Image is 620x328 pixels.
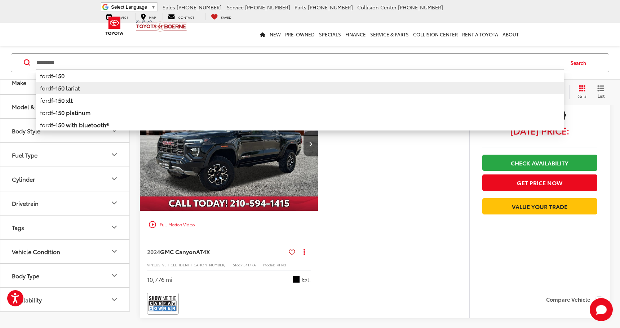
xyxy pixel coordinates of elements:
b: f-150 platinum [51,108,90,116]
img: Toyota [101,14,128,37]
a: New [267,23,283,46]
button: TagsTags [0,216,130,239]
span: Grid [577,93,586,99]
button: DrivetrainDrivetrain [0,191,130,215]
button: CylinderCylinder [0,167,130,191]
button: MakeMake [0,71,130,94]
span: Parts [294,4,306,11]
img: 2024 GMC Canyon AT4X [139,77,319,211]
button: Actions [298,245,311,258]
div: Body Style [12,127,40,134]
label: Compare Vehicle [546,296,603,303]
div: 2024 GMC Canyon AT4X 0 [139,77,319,211]
button: Next image [304,131,318,156]
span: Ext. [302,276,311,283]
span: dropdown dots [304,249,305,254]
span: Collision Center [357,4,397,11]
span: Model: [263,262,275,267]
span: AT4X [196,247,210,256]
span: [US_VEHICLE_IDENTIFICATION_NUMBER] [154,262,226,267]
span: T4H43 [275,262,286,267]
a: Contact [163,13,200,20]
li: ford [36,106,564,119]
a: Specials [317,23,343,46]
span: Stock: [233,262,243,267]
span: 54177A [243,262,256,267]
img: CarFax One Owner [149,294,177,313]
div: Cylinder [110,175,119,183]
span: [PHONE_NUMBER] [245,4,290,11]
a: About [500,23,521,46]
span: Service [227,4,244,11]
a: Home [258,23,267,46]
span: Black [293,276,300,283]
a: Service & Parts: Opens in a new tab [368,23,411,46]
a: 2024GMC CanyonAT4X [147,248,286,256]
b: f-150 [51,71,65,80]
button: Body TypeBody Type [0,264,130,287]
b: f-150 xlt [51,96,73,104]
button: Fuel TypeFuel Type [0,143,130,167]
div: Fuel Type [110,151,119,159]
div: Vehicle Condition [12,248,60,255]
span: Sales [163,4,175,11]
li: ford [36,82,564,94]
span: 2024 [147,247,160,256]
a: Finance [343,23,368,46]
a: Check Availability [482,155,597,171]
b: f-150 with bluetooth® [51,120,109,129]
button: Get Price Now [482,174,597,191]
b: f-150 lariat [51,84,80,92]
span: [DATE] Price: [482,127,597,134]
input: Search by Make, Model, or Keyword [36,54,564,71]
a: Value Your Trade [482,198,597,214]
button: Search [564,54,597,72]
div: Make [12,79,26,86]
div: Fuel Type [12,151,37,158]
div: Availability [12,296,42,303]
button: Toggle Chat Window [590,298,613,321]
a: Select Language​ [111,4,156,10]
button: Vehicle ConditionVehicle Condition [0,240,130,263]
div: Body Type [12,272,39,279]
img: Vic Vaughan Toyota of Boerne [136,19,187,32]
a: Collision Center [411,23,460,46]
div: Drivetrain [110,199,119,208]
button: Body StyleBody Style [0,119,130,142]
a: 2024 GMC Canyon AT4X2024 GMC Canyon AT4X2024 GMC Canyon AT4X2024 GMC Canyon AT4X [139,77,319,211]
div: Model & Trim [12,103,47,110]
div: Tags [12,224,24,231]
div: Body Type [110,271,119,280]
a: Map [135,13,161,20]
button: Model & TrimModel & Trim [0,95,130,118]
a: Pre-Owned [283,23,317,46]
span: List [597,93,604,99]
div: Body Style [110,127,119,135]
a: Rent a Toyota [460,23,500,46]
span: [PHONE_NUMBER] [398,4,443,11]
button: List View [592,85,610,99]
span: Saved [221,15,231,19]
span: Select Language [111,4,147,10]
li: ford [36,94,564,106]
span: [PHONE_NUMBER] [308,4,353,11]
li: ford [36,119,564,131]
div: Drivetrain [12,200,39,207]
li: ford [36,69,564,82]
button: Grid View [569,85,592,99]
div: 10,776 mi [147,275,172,284]
span: [PHONE_NUMBER] [177,4,222,11]
span: VIN: [147,262,154,267]
div: Tags [110,223,119,232]
div: Vehicle Condition [110,247,119,256]
button: AvailabilityAvailability [0,288,130,311]
svg: Start Chat [590,298,613,321]
a: Service [101,13,134,20]
div: Cylinder [12,176,35,182]
span: ▼ [151,4,156,10]
div: Availability [110,296,119,304]
a: My Saved Vehicles [205,13,237,20]
span: GMC Canyon [160,247,196,256]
